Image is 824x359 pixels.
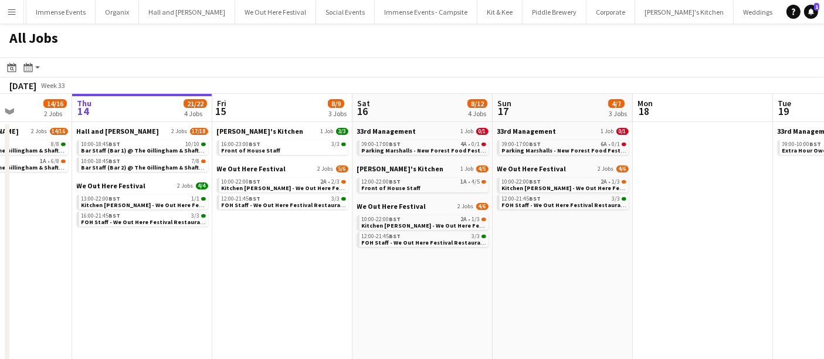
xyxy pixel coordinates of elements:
[139,1,235,23] button: Hall and [PERSON_NAME]
[586,1,635,23] button: Corporate
[9,80,36,92] div: [DATE]
[814,3,819,11] span: 1
[635,1,734,23] button: [PERSON_NAME]'s Kitchen
[804,5,818,19] a: 1
[96,1,139,23] button: Organix
[375,1,477,23] button: Immense Events - Campsite
[523,1,586,23] button: Piddle Brewery
[39,81,68,90] span: Week 33
[477,1,523,23] button: Kit & Kee
[235,1,316,23] button: We Out Here Festival
[316,1,375,23] button: Social Events
[26,1,96,23] button: Immense Events
[734,1,782,23] button: Weddings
